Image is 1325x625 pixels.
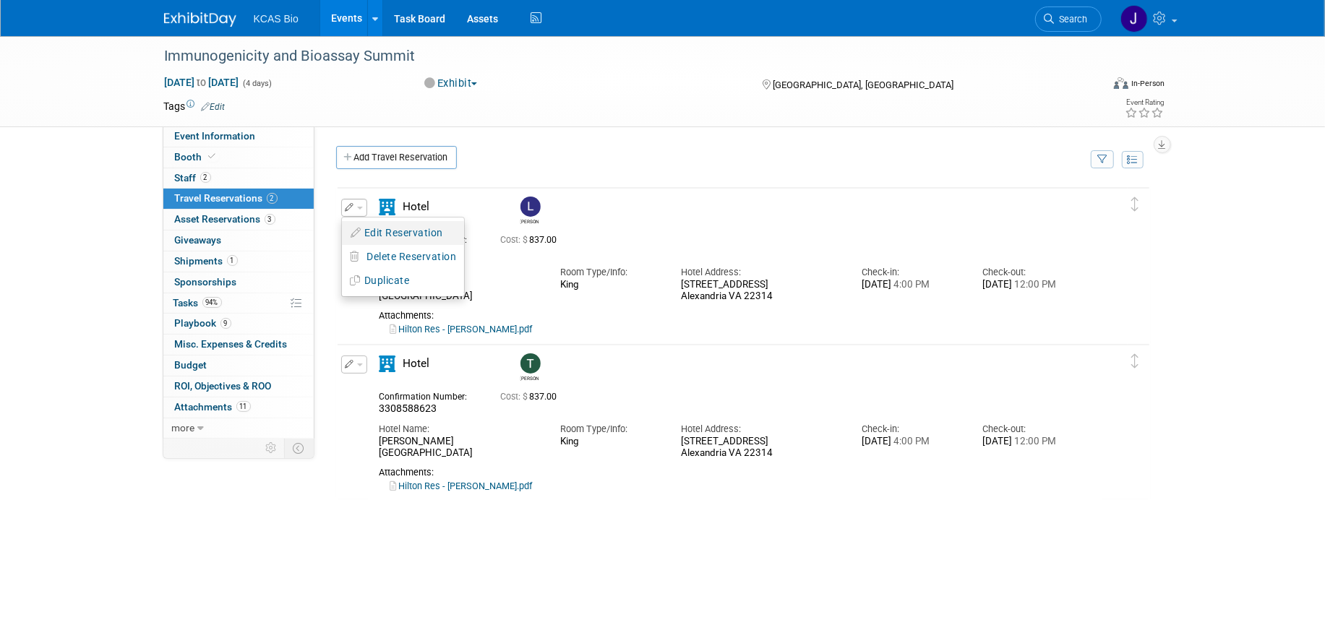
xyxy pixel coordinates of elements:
span: 94% [202,297,222,308]
span: Travel Reservations [175,192,278,204]
div: [DATE] [862,279,961,291]
div: Tom Sposito [520,374,539,382]
span: Event Information [175,130,256,142]
button: Delete Reservation [342,246,464,267]
a: Add Travel Reservation [336,146,457,169]
span: Sponsorships [175,276,237,288]
span: 837.00 [501,235,563,245]
button: Duplicate [342,270,464,291]
a: Budget [163,355,314,376]
a: ROI, Objectives & ROO [163,376,314,397]
div: King [560,436,659,447]
span: Staff [175,172,211,184]
a: more [163,418,314,439]
span: 11 [236,401,251,412]
img: Jocelyn King [1120,5,1148,33]
span: KCAS Bio [254,13,299,25]
i: Hotel [380,199,396,215]
span: 9 [220,318,231,329]
span: Cost: $ [501,392,530,402]
div: Room Type/Info: [560,423,659,436]
span: 3 [265,214,275,225]
div: Check-out: [982,266,1081,279]
a: Sponsorships [163,272,314,293]
a: Tasks94% [163,293,314,314]
i: Hotel [380,355,396,372]
span: Cost: $ [501,235,530,245]
a: Hilton Res - [PERSON_NAME].pdf [390,480,533,491]
span: Budget [175,359,207,371]
span: 1 [227,255,238,266]
span: Asset Reservations [175,213,275,225]
button: Edit Reservation [342,223,464,243]
span: 3308588623 [380,402,437,414]
span: Playbook [175,317,231,329]
div: Check-out: [982,423,1081,436]
span: [DATE] [DATE] [164,76,240,89]
div: Event Format [1016,75,1165,97]
a: Shipments1 [163,251,314,272]
span: 2 [267,193,278,204]
span: Tasks [173,297,222,309]
span: Booth [175,151,219,163]
div: Attachments: [380,310,1082,322]
i: Filter by Traveler [1097,155,1107,165]
a: Giveaways [163,230,314,251]
a: Staff2 [163,168,314,189]
td: Personalize Event Tab Strip [260,439,285,457]
span: Search [1055,14,1088,25]
div: [DATE] [862,436,961,448]
a: Hilton Res - [PERSON_NAME].pdf [390,324,533,335]
div: [PERSON_NAME][GEOGRAPHIC_DATA] [380,436,539,460]
a: Asset Reservations3 [163,210,314,230]
span: 4:00 PM [891,436,930,447]
div: Lindsay Rutherford [517,197,542,225]
div: Immunogenicity and Bioassay Summit [160,43,1080,69]
div: [STREET_ADDRESS] Alexandria VA 22314 [681,436,840,460]
div: Attachments: [380,467,1082,478]
div: Lindsay Rutherford [520,217,539,225]
i: Booth reservation complete [209,152,216,160]
span: Misc. Expenses & Credits [175,338,288,350]
a: Event Information [163,126,314,147]
span: Hotel [403,357,430,370]
span: Delete Reservation [367,251,457,262]
span: to [195,77,209,88]
a: Misc. Expenses & Credits [163,335,314,355]
span: 4:00 PM [891,279,930,290]
a: Travel Reservations2 [163,189,314,209]
img: Format-Inperson.png [1114,77,1128,89]
span: [GEOGRAPHIC_DATA], [GEOGRAPHIC_DATA] [773,79,953,90]
span: Giveaways [175,234,222,246]
td: Toggle Event Tabs [284,439,314,457]
a: Search [1035,7,1102,32]
a: Booth [163,147,314,168]
div: Check-in: [862,266,961,279]
span: 12:00 PM [1012,436,1056,447]
i: Click and drag to move item [1132,197,1139,212]
img: Tom Sposito [520,353,541,374]
div: Check-in: [862,423,961,436]
div: Confirmation Number: [380,387,479,402]
div: [DATE] [982,436,1081,448]
button: Exhibit [419,76,483,91]
span: Shipments [175,255,238,267]
span: Hotel [403,200,430,213]
a: Playbook9 [163,314,314,334]
div: Hotel Name: [380,423,539,436]
img: ExhibitDay [164,12,236,27]
td: Tags [164,99,226,113]
div: Hotel Address: [681,423,840,436]
div: [STREET_ADDRESS] Alexandria VA 22314 [681,279,840,303]
span: 12:00 PM [1012,279,1056,290]
div: Tom Sposito [517,353,542,382]
div: Event Rating [1125,99,1164,106]
span: 2 [200,172,211,183]
a: Attachments11 [163,397,314,418]
span: Attachments [175,401,251,413]
span: (4 days) [242,79,273,88]
div: King [560,279,659,290]
img: Lindsay Rutherford [520,197,541,217]
span: more [172,422,195,434]
i: Click and drag to move item [1132,354,1139,368]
